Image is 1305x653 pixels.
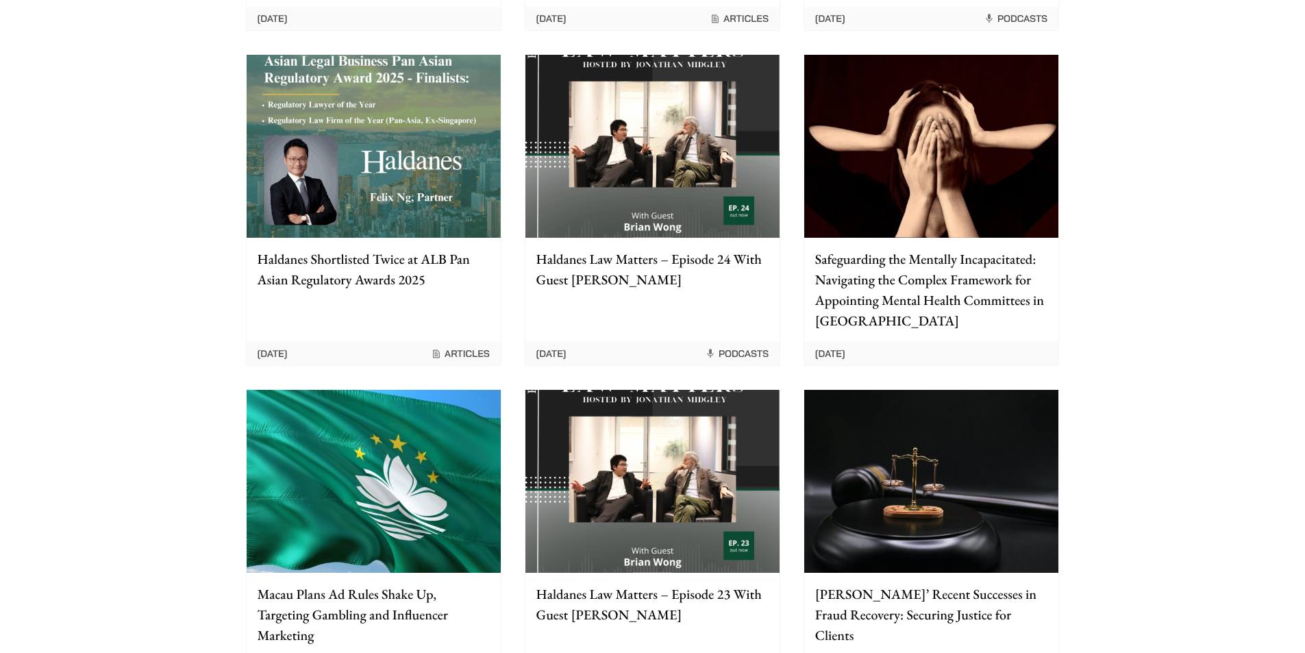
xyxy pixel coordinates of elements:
span: Articles [431,347,490,360]
time: [DATE] [815,12,845,25]
time: [DATE] [258,347,288,360]
span: Podcasts [705,347,769,360]
time: [DATE] [536,12,567,25]
time: [DATE] [258,12,288,25]
time: [DATE] [536,347,567,360]
a: Haldanes Shortlisted Twice at ALB Pan Asian Regulatory Awards 2025 [DATE] Articles [246,54,501,366]
p: Safeguarding the Mentally Incapacitated: Navigating the Complex Framework for Appointing Mental H... [815,249,1047,331]
span: Articles [710,12,769,25]
a: Haldanes Law Matters – Episode 24 With Guest [PERSON_NAME] [DATE] Podcasts [525,54,780,366]
p: [PERSON_NAME]’ Recent Successes in Fraud Recovery: Securing Justice for Clients [815,584,1047,645]
time: [DATE] [815,347,845,360]
p: Haldanes Law Matters – Episode 23 With Guest [PERSON_NAME] [536,584,769,625]
span: Podcasts [984,12,1047,25]
a: Safeguarding the Mentally Incapacitated: Navigating the Complex Framework for Appointing Mental H... [804,54,1059,366]
p: Macau Plans Ad Rules Shake Up, Targeting Gambling and Influencer Marketing [258,584,490,645]
p: Haldanes Law Matters – Episode 24 With Guest [PERSON_NAME] [536,249,769,290]
p: Haldanes Shortlisted Twice at ALB Pan Asian Regulatory Awards 2025 [258,249,490,290]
